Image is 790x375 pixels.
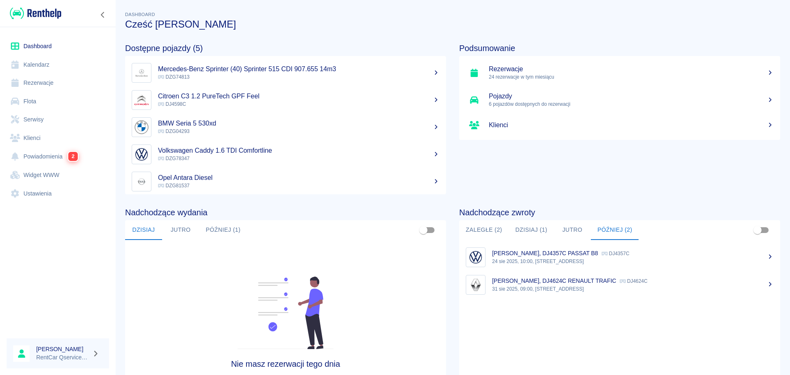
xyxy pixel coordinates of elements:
[158,74,190,80] span: DZG74813
[125,141,446,168] a: ImageVolkswagen Caddy 1.6 TDI Comfortline DZG78347
[492,258,774,265] p: 24 sie 2025, 10:00, [STREET_ADDRESS]
[158,156,190,161] span: DZG78347
[125,220,162,240] button: Dzisiaj
[459,243,780,271] a: Image[PERSON_NAME], DJ4357C PASSAT B8 DJ4357C24 sie 2025, 10:00, [STREET_ADDRESS]
[459,43,780,53] h4: Podsumowanie
[7,110,109,129] a: Serwisy
[36,353,89,362] p: RentCar Qservice Damar Parts
[489,92,774,100] h5: Pojazdy
[459,220,509,240] button: Zaległe (2)
[125,19,780,30] h3: Cześć [PERSON_NAME]
[125,168,446,195] a: ImageOpel Antara Diesel DZG81537
[7,92,109,111] a: Flota
[158,128,190,134] span: DZG04293
[492,250,598,256] p: [PERSON_NAME], DJ4357C PASSAT B8
[125,86,446,114] a: ImageCitroen C3 1.2 PureTech GPF Feel DJ4598C
[750,222,765,238] span: Pokaż przypisane tylko do mnie
[36,345,89,353] h6: [PERSON_NAME]
[459,207,780,217] h4: Nadchodzące zwroty
[7,74,109,92] a: Rezerwacje
[158,101,186,107] span: DJ4598C
[492,277,616,284] p: [PERSON_NAME], DJ4624C RENAULT TRAFIC
[7,56,109,74] a: Kalendarz
[125,43,446,53] h4: Dostępne pojazdy (5)
[125,12,155,17] span: Dashboard
[554,220,591,240] button: Jutro
[591,220,639,240] button: Później (2)
[165,359,406,369] h4: Nie masz rezerwacji tego dnia
[68,152,78,161] span: 2
[7,129,109,147] a: Klienci
[134,147,149,162] img: Image
[125,207,446,217] h4: Nadchodzące wydania
[489,73,774,81] p: 24 rezerwacje w tym miesiącu
[199,220,247,240] button: Później (1)
[459,59,780,86] a: Rezerwacje24 rezerwacje w tym miesiącu
[158,183,190,189] span: DZG81537
[509,220,554,240] button: Dzisiaj (1)
[459,271,780,298] a: Image[PERSON_NAME], DJ4624C RENAULT TRAFIC DJ4624C31 sie 2025, 09:00, [STREET_ADDRESS]
[492,285,774,293] p: 31 sie 2025, 09:00, [STREET_ADDRESS]
[232,277,339,349] img: Fleet
[416,222,431,238] span: Pokaż przypisane tylko do mnie
[134,119,149,135] img: Image
[158,174,439,182] h5: Opel Antara Diesel
[7,37,109,56] a: Dashboard
[158,147,439,155] h5: Volkswagen Caddy 1.6 TDI Comfortline
[10,7,61,20] img: Renthelp logo
[468,249,483,265] img: Image
[125,114,446,141] a: ImageBMW Seria 5 530xd DZG04293
[489,65,774,73] h5: Rezerwacje
[97,9,109,20] button: Zwiń nawigację
[134,92,149,108] img: Image
[459,114,780,137] a: Klienci
[162,220,199,240] button: Jutro
[7,184,109,203] a: Ustawienia
[158,119,439,128] h5: BMW Seria 5 530xd
[602,251,630,256] p: DJ4357C
[489,121,774,129] h5: Klienci
[489,100,774,108] p: 6 pojazdów dostępnych do rezerwacji
[7,166,109,184] a: Widget WWW
[7,7,61,20] a: Renthelp logo
[459,86,780,114] a: Pojazdy6 pojazdów dostępnych do rezerwacji
[134,65,149,81] img: Image
[468,277,483,293] img: Image
[620,278,648,284] p: DJ4624C
[158,92,439,100] h5: Citroen C3 1.2 PureTech GPF Feel
[125,59,446,86] a: ImageMercedes-Benz Sprinter (40) Sprinter 515 CDI 907.655 14m3 DZG74813
[7,147,109,166] a: Powiadomienia2
[158,65,439,73] h5: Mercedes-Benz Sprinter (40) Sprinter 515 CDI 907.655 14m3
[134,174,149,189] img: Image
